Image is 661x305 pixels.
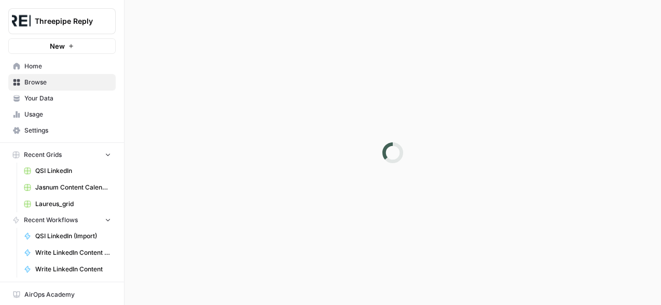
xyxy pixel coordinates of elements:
[19,163,116,179] a: QSI LinkedIn
[8,8,116,34] button: Workspace: Threepipe Reply
[12,12,31,31] img: Threepipe Reply Logo
[24,78,111,87] span: Browse
[8,38,116,54] button: New
[35,199,111,209] span: Laureus_grid
[24,94,111,103] span: Your Data
[24,110,111,119] span: Usage
[8,212,116,228] button: Recent Workflows
[24,150,62,159] span: Recent Grids
[35,248,111,257] span: Write LinkedIn Content [Alt.]
[8,90,116,107] a: Your Data
[19,179,116,196] a: Jasnum Content Calendar
[24,290,111,299] span: AirOps Academy
[8,122,116,139] a: Settings
[35,166,111,176] span: QSI LinkedIn
[35,265,111,274] span: Write LinkedIn Content
[24,215,78,225] span: Recent Workflows
[19,228,116,244] a: QSI LinkedIn (Import)
[8,74,116,91] a: Browse
[19,244,116,261] a: Write LinkedIn Content [Alt.]
[35,231,111,241] span: QSI LinkedIn (Import)
[8,58,116,75] a: Home
[8,147,116,163] button: Recent Grids
[8,286,116,303] a: AirOps Academy
[50,41,65,51] span: New
[8,106,116,123] a: Usage
[24,126,111,135] span: Settings
[19,261,116,278] a: Write LinkedIn Content
[24,62,111,71] span: Home
[35,16,98,26] span: Threepipe Reply
[35,183,111,192] span: Jasnum Content Calendar
[19,196,116,212] a: Laureus_grid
